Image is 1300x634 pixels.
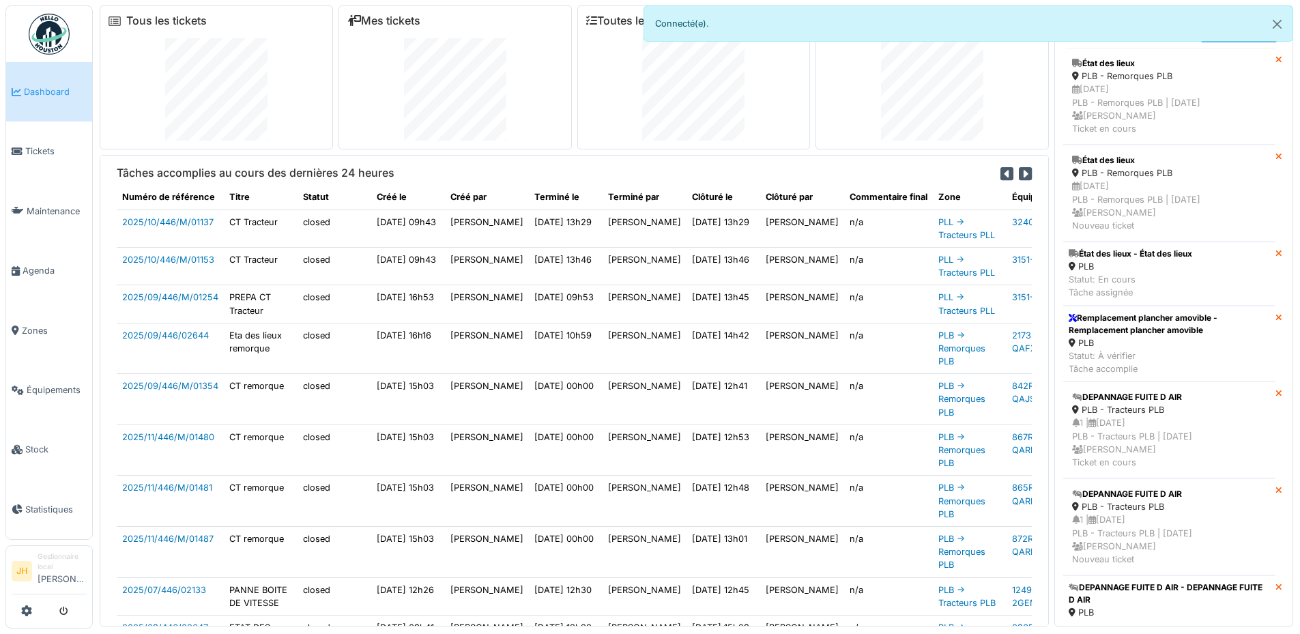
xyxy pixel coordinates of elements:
td: [DATE] 12h48 [687,476,760,527]
span: Équipements [27,384,87,397]
td: n/a [844,247,933,285]
span: Agenda [23,264,87,277]
td: [PERSON_NAME] [445,247,529,285]
td: [DATE] 16h16 [371,323,445,374]
td: CT remorque [224,526,298,577]
li: [PERSON_NAME] [38,551,87,591]
div: Statut: En cours Tâche assignée [1069,273,1192,299]
a: PLB -> Remorques PLB [938,432,985,468]
a: 2025/10/446/M/01137 [122,217,214,227]
td: PREPA CT Tracteur [224,285,298,323]
div: PLB [1069,260,1192,273]
th: Terminé le [529,185,603,210]
a: JH Gestionnaire local[PERSON_NAME] [12,551,87,594]
td: [PERSON_NAME] [760,526,844,577]
a: 2025/07/446/02133 [122,585,206,595]
div: État des lieux [1072,154,1267,167]
td: CT Tracteur [224,210,298,247]
a: 2025/11/446/M/01487 [122,534,214,544]
td: [DATE] 12h26 [371,577,445,615]
th: Clôturé le [687,185,760,210]
td: closed [298,424,371,476]
td: [PERSON_NAME] [603,285,687,323]
td: closed [298,285,371,323]
a: Mes tickets [347,14,420,27]
button: Close [1262,6,1292,42]
a: Dashboard [6,62,92,121]
td: [DATE] 13h45 [687,285,760,323]
a: DEPANNAGE FUITE D AIR PLB - Tracteurs PLB 1 |[DATE]PLB - Tracteurs PLB | [DATE] [PERSON_NAME]Tick... [1063,381,1275,478]
td: Eta des lieux remorque [224,323,298,374]
a: PLL -> Tracteurs PLL [938,292,995,315]
a: PLB -> Remorques PLB [938,330,985,366]
td: closed [298,577,371,615]
td: n/a [844,374,933,425]
a: DEPANNAGE FUITE D AIR PLB - Tracteurs PLB 1 |[DATE]PLB - Tracteurs PLB | [DATE] [PERSON_NAME]Nouv... [1063,478,1275,575]
td: [PERSON_NAME] [603,210,687,247]
div: 1 | [DATE] PLB - Tracteurs PLB | [DATE] [PERSON_NAME] Nouveau ticket [1072,513,1267,566]
a: 2025/10/446/M/01153 [122,255,214,265]
td: [PERSON_NAME] [603,526,687,577]
a: 2025/09/446/02644 [122,330,209,341]
div: PLB [1069,606,1270,619]
td: [PERSON_NAME] [603,323,687,374]
a: PLB -> Remorques PLB [938,534,985,570]
td: n/a [844,424,933,476]
a: Toutes les tâches [586,14,688,27]
a: PLL -> Tracteurs PLL [938,217,995,240]
td: [PERSON_NAME] [760,323,844,374]
div: DEPANNAGE FUITE D AIR - DEPANNAGE FUITE D AIR [1069,581,1270,606]
a: Statistiques [6,480,92,539]
div: 1 | [DATE] PLB - Tracteurs PLB | [DATE] [PERSON_NAME] Ticket en cours [1072,416,1267,469]
a: 2025/11/446/M/01481 [122,482,212,493]
a: 865R-QARH904 [1012,482,1054,506]
td: n/a [844,577,933,615]
div: PLB - Tracteurs PLB [1072,500,1267,513]
td: [PERSON_NAME] [760,374,844,425]
a: Stock [6,420,92,479]
div: État des lieux [1072,57,1267,70]
td: [DATE] 12h45 [687,577,760,615]
td: closed [298,526,371,577]
img: Badge_color-CXgf-gQk.svg [29,14,70,55]
div: [DATE] PLB - Remorques PLB | [DATE] [PERSON_NAME] Nouveau ticket [1072,179,1267,232]
a: 1249-2GEM562 [1012,585,1054,608]
td: [PERSON_NAME] [445,323,529,374]
td: [PERSON_NAME] [445,210,529,247]
td: closed [298,323,371,374]
td: [PERSON_NAME] [760,577,844,615]
td: [DATE] 00h00 [529,476,603,527]
td: [DATE] 14h42 [687,323,760,374]
div: DEPANNAGE FUITE D AIR [1072,391,1267,403]
div: [DATE] PLB - Remorques PLB | [DATE] [PERSON_NAME] Ticket en cours [1072,83,1267,135]
th: Zone [933,185,1007,210]
div: PLB - Remorques PLB [1072,167,1267,179]
span: Zones [22,324,87,337]
span: Stock [25,443,87,456]
td: closed [298,247,371,285]
td: [DATE] 13h01 [687,526,760,577]
td: CT Tracteur [224,247,298,285]
td: [PERSON_NAME] [445,577,529,615]
td: CT remorque [224,424,298,476]
td: [DATE] 15h03 [371,476,445,527]
a: Zones [6,301,92,360]
td: [DATE] 00h00 [529,526,603,577]
th: Statut [298,185,371,210]
a: 3151-QL5060 [1012,292,1067,302]
a: 2173R-QAFX958 [1012,330,1053,354]
td: [DATE] 12h53 [687,424,760,476]
div: Connecté(e). [644,5,1294,42]
a: 2025/09/446/M/01254 [122,292,218,302]
a: Tous les tickets [126,14,207,27]
a: État des lieux PLB - Remorques PLB [DATE]PLB - Remorques PLB | [DATE] [PERSON_NAME]Ticket en cours [1063,48,1275,145]
td: [DATE] 12h41 [687,374,760,425]
a: Remplacement plancher amovible - Remplacement plancher amovible PLB Statut: À vérifierTâche accom... [1063,306,1275,382]
td: [DATE] 09h43 [371,210,445,247]
td: [PERSON_NAME] [603,424,687,476]
a: PLL -> Tracteurs PLL [938,255,995,278]
th: Créé par [445,185,529,210]
td: closed [298,476,371,527]
a: PLB -> Remorques PLB [938,482,985,519]
td: CT remorque [224,374,298,425]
